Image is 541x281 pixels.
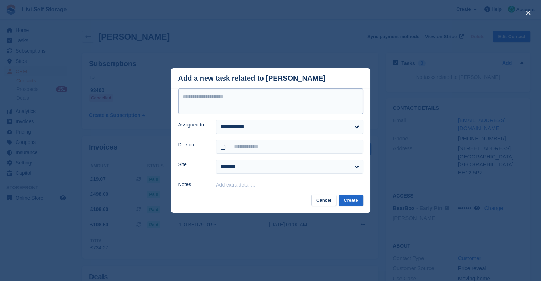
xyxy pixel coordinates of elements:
[178,121,208,129] label: Assigned to
[178,161,208,168] label: Site
[178,74,326,82] div: Add a new task related to [PERSON_NAME]
[216,182,255,188] button: Add extra detail…
[523,7,534,18] button: close
[178,141,208,148] label: Due on
[178,181,208,188] label: Notes
[339,195,363,206] button: Create
[311,195,336,206] button: Cancel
